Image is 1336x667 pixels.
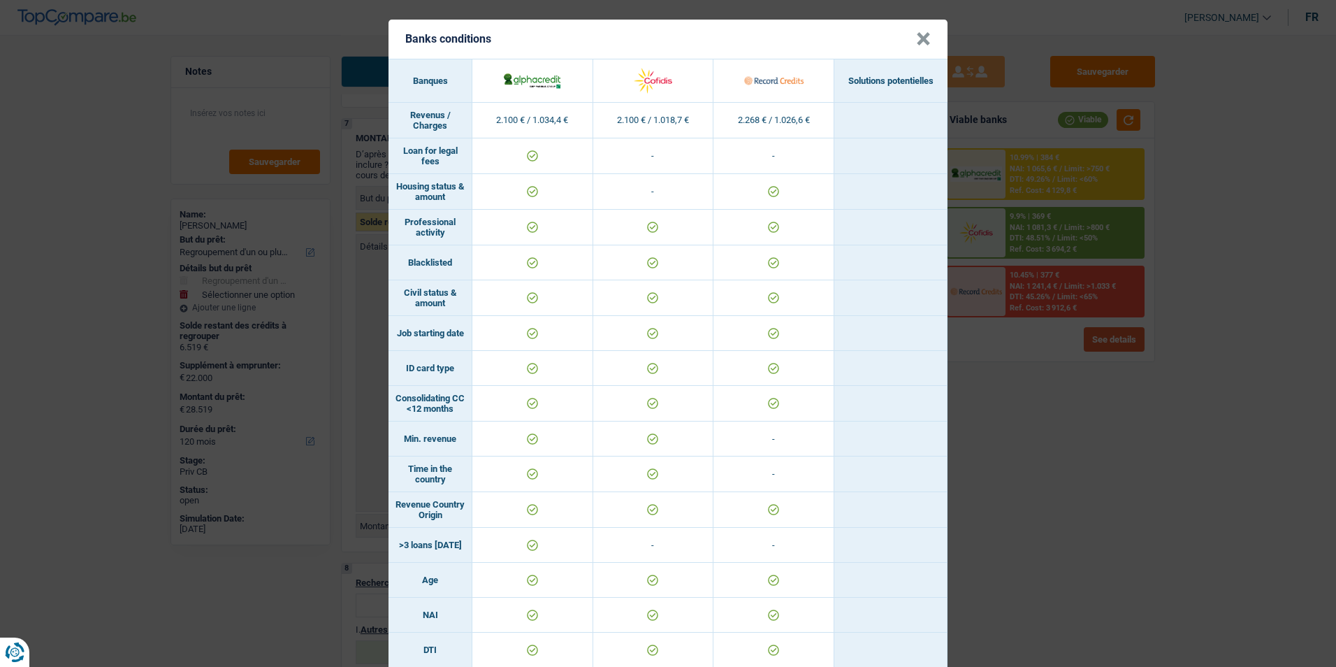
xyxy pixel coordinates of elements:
[389,563,472,598] td: Age
[389,59,472,103] th: Banques
[744,66,804,96] img: Record Credits
[623,66,683,96] img: Cofidis
[593,103,714,138] td: 2.100 € / 1.018,7 €
[834,59,947,103] th: Solutions potentielles
[713,103,834,138] td: 2.268 € / 1.026,6 €
[389,422,472,457] td: Min. revenue
[713,457,834,492] td: -
[389,598,472,633] td: NAI
[389,457,472,492] td: Time in the country
[713,422,834,457] td: -
[389,492,472,528] td: Revenue Country Origin
[389,103,472,138] td: Revenus / Charges
[713,528,834,563] td: -
[389,351,472,386] td: ID card type
[916,32,931,46] button: Close
[593,138,714,174] td: -
[502,71,562,89] img: AlphaCredit
[389,245,472,280] td: Blacklisted
[389,386,472,422] td: Consolidating CC <12 months
[389,280,472,316] td: Civil status & amount
[593,528,714,563] td: -
[593,174,714,210] td: -
[389,316,472,351] td: Job starting date
[389,138,472,174] td: Loan for legal fees
[389,210,472,245] td: Professional activity
[472,103,593,138] td: 2.100 € / 1.034,4 €
[405,32,491,45] h5: Banks conditions
[713,138,834,174] td: -
[389,528,472,563] td: >3 loans [DATE]
[389,174,472,210] td: Housing status & amount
